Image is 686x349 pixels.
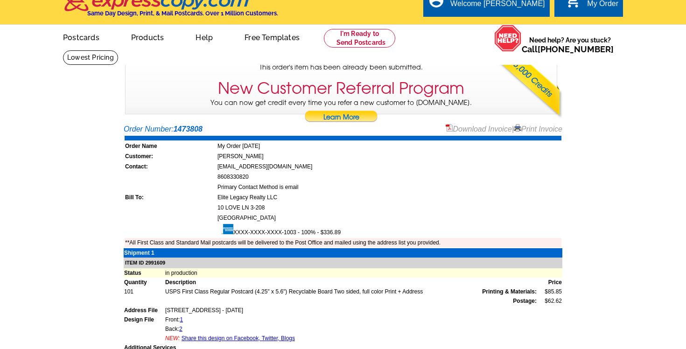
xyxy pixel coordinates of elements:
td: $62.62 [537,296,562,306]
a: Postcards [48,26,114,48]
span: NEW: [165,335,180,342]
p: You can now get credit every time you refer a new customer to [DOMAIN_NAME]. [126,98,557,125]
td: in production [165,268,562,278]
a: Print Invoice [514,125,562,133]
h4: Same Day Design, Print, & Mail Postcards. Over 1 Million Customers. [87,10,278,17]
td: Price [537,278,562,287]
img: small-pdf-icon.gif [446,124,453,132]
span: This order's item has been already been submitted. [259,63,423,72]
td: Elite Legacy Realty LLC [217,193,561,202]
td: Quantity [124,278,165,287]
td: Back: [165,324,537,334]
td: 8608330820 [217,172,561,181]
img: small-print-icon.gif [514,124,521,132]
td: [PERSON_NAME] [217,152,561,161]
span: Call [522,44,614,54]
td: Contact: [125,162,216,171]
a: 1 [180,316,183,323]
img: amex.gif [217,224,233,234]
a: Download Invoice [446,125,512,133]
td: Customer: [125,152,216,161]
td: Front: [165,315,537,324]
td: $85.85 [537,287,562,296]
td: ITEM ID 2991609 [124,258,562,268]
td: My Order [DATE] [217,141,561,151]
td: Design File [124,315,165,324]
a: [PHONE_NUMBER] [538,44,614,54]
td: **All First Class and Standard Mail postcards will be delivered to the Post Office and mailed usi... [125,238,561,247]
strong: 1473808 [174,125,203,133]
td: Address File [124,306,165,315]
img: help [494,25,522,52]
td: Order Name [125,141,216,151]
td: [GEOGRAPHIC_DATA] [217,213,561,223]
td: USPS First Class Regular Postcard (4.25" x 5.6") Recyclable Board Two sided, full color Print + A... [165,287,537,296]
a: 2 [179,326,182,332]
td: XXXX-XXXX-XXXX-1003 - 100% - $336.89 [217,223,561,237]
a: Share this design on Facebook, Twitter, Blogs [182,335,295,342]
td: 101 [124,287,165,296]
div: Order Number: [124,124,562,135]
a: Products [116,26,179,48]
a: Learn More [304,111,378,125]
td: Shipment 1 [124,248,165,258]
span: Printing & Materials: [482,287,537,296]
h3: New Customer Referral Program [218,79,464,98]
a: Help [181,26,228,48]
td: Bill To: [125,193,216,202]
strong: Postage: [513,298,537,304]
td: 10 LOVE LN 3-208 [217,203,561,212]
a: Free Templates [230,26,315,48]
td: [STREET_ADDRESS] - [DATE] [165,306,537,315]
td: [EMAIL_ADDRESS][DOMAIN_NAME] [217,162,561,171]
div: | [446,124,563,135]
td: Status [124,268,165,278]
td: Description [165,278,537,287]
span: Need help? Are you stuck? [522,35,618,54]
td: Primary Contact Method is email [217,182,561,192]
